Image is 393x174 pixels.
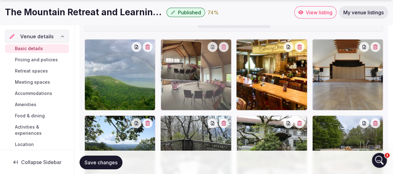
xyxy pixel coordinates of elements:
a: Food & dining [5,111,69,120]
h1: The Mountain Retreat and Learning Center [5,6,164,18]
div: Close [107,10,118,21]
iframe: Intercom live chat [372,153,387,168]
span: View listing [306,9,332,16]
span: Food & dining [15,113,45,119]
button: Published [167,8,205,17]
a: Basic details [5,44,69,53]
span: Activities & experiences [15,124,66,136]
div: Profile image for RetreatsAndVenuesIf you need any more details about our commission model or how... [7,93,118,116]
a: Meeting spaces [5,78,69,87]
div: 74 % [208,9,219,16]
div: The-Mountain-Retreat-and-Learning-Center-retreat-venue-united-states-retreat-space-the-tree-house... [312,39,383,110]
a: Amenities [5,100,69,109]
img: Profile image for Matt [12,10,25,22]
button: Collapse Sidebar [5,155,69,169]
button: Messages [62,117,124,142]
span: Messages [83,132,104,137]
span: Location [15,141,34,148]
div: The-Mountain-Retreat-and-Learning-Center-retreat-venue-united-states-dining-area.png [236,39,307,110]
span: Pricing and policies [15,57,58,63]
span: My venue listings [343,9,384,16]
span: Meeting spaces [15,79,50,85]
a: Pricing and policies [5,55,69,64]
p: Hi [PERSON_NAME] 👋 [12,44,112,65]
span: Venue details [20,33,54,40]
div: The-Mountain-Retreat-and-Learning-Center-retreat-venue-united-states-retreat-space-the-great-room... [161,39,231,110]
button: 74% [208,9,219,16]
a: Accommodations [5,89,69,98]
span: Save changes [85,159,117,165]
a: Location [5,140,69,149]
div: RetreatsAndVenues [28,105,70,111]
span: Published [178,9,201,16]
span: Home [24,132,38,137]
p: How can we help? [12,65,112,76]
div: the_mountain_retreat_and_learning_center_retreat_venue_united_states_surrounding_area.jpeg [85,39,155,110]
div: • [DATE] [71,105,89,111]
div: Recent messageProfile image for RetreatsAndVenuesIf you need any more details about our commissio... [6,84,118,116]
a: View listing [294,6,336,19]
span: Accommodations [15,90,52,96]
span: Amenities [15,101,36,108]
div: Recent message [13,89,112,96]
span: Retreat spaces [15,68,48,74]
a: My venue listings [339,6,388,19]
span: Collapse Sidebar [21,159,62,165]
span: 1 [385,153,390,158]
span: Basic details [15,45,43,52]
img: The-Mountain-Retreat-and-Learning-Center-retreat-venue-united-states-retreat-space-the-great-room... [161,40,202,81]
img: Profile image for RetreatsAndVenues [13,98,25,111]
a: Retreat spaces [5,67,69,75]
button: Save changes [80,155,122,169]
a: Activities & experiences [5,123,69,138]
